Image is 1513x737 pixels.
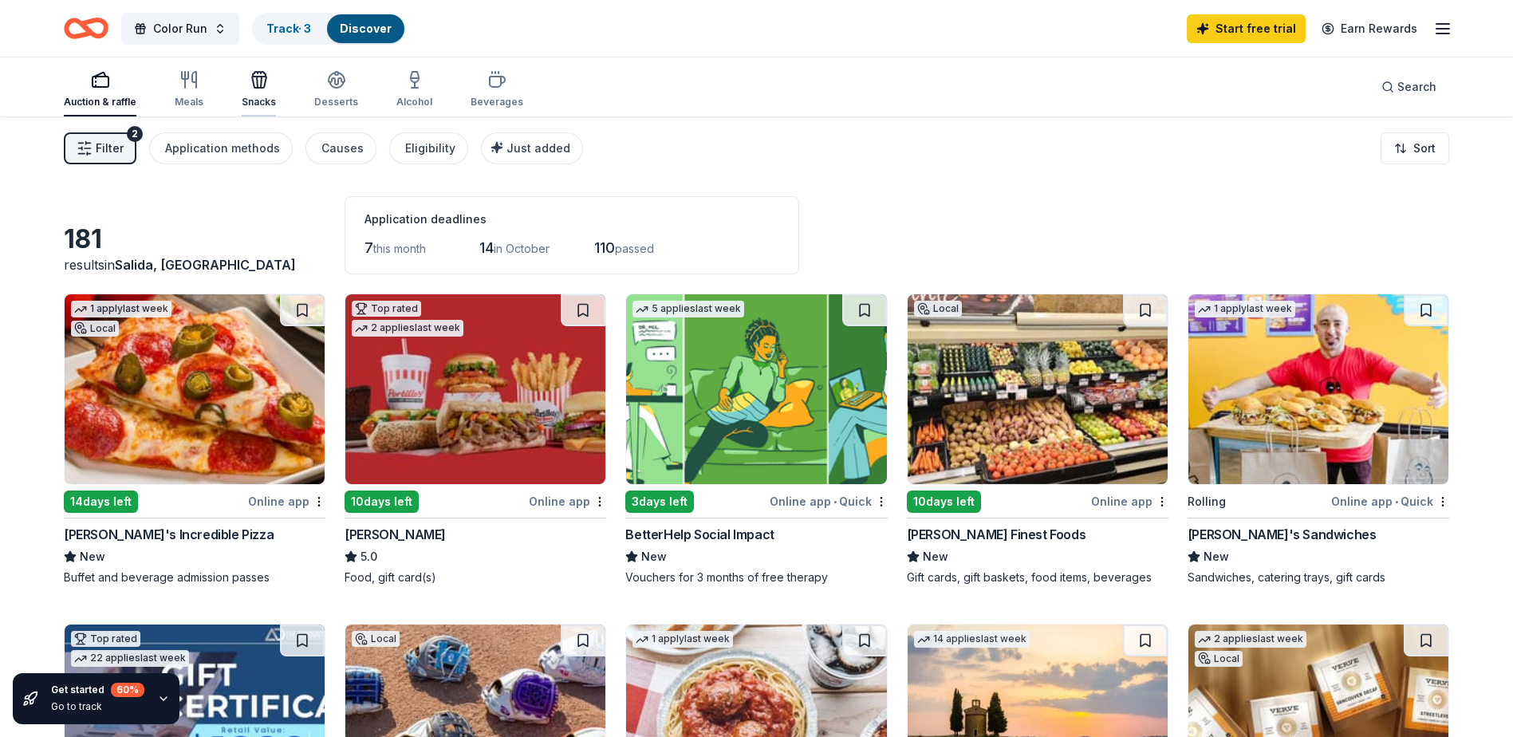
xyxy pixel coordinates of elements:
div: Beverages [471,96,523,108]
span: • [833,495,837,508]
a: Earn Rewards [1312,14,1427,43]
div: Local [914,301,962,317]
span: 110 [594,239,615,256]
div: Auction & raffle [64,96,136,108]
div: 60 % [111,683,144,697]
div: Local [71,321,119,337]
div: Gift cards, gift baskets, food items, beverages [907,569,1168,585]
div: 2 applies last week [1195,631,1306,648]
span: Sort [1413,139,1436,158]
span: Just added [506,141,570,155]
a: Image for Ike's Sandwiches1 applylast weekRollingOnline app•Quick[PERSON_NAME]'s SandwichesNewSan... [1188,294,1449,585]
div: 3 days left [625,491,694,513]
button: Beverages [471,64,523,116]
div: 181 [64,223,325,255]
img: Image for BetterHelp Social Impact [626,294,886,484]
a: Image for BetterHelp Social Impact5 applieslast week3days leftOnline app•QuickBetterHelp Social I... [625,294,887,585]
button: Auction & raffle [64,64,136,116]
div: Local [352,631,400,647]
div: Go to track [51,700,144,713]
div: 1 apply last week [71,301,171,317]
div: Eligibility [405,139,455,158]
button: Search [1369,71,1449,103]
div: Online app Quick [770,491,888,511]
div: 5 applies last week [632,301,744,317]
span: New [641,547,667,566]
div: Top rated [71,631,140,647]
span: New [80,547,105,566]
div: Application deadlines [364,210,779,229]
img: Image for Jensen’s Finest Foods [908,294,1168,484]
span: New [923,547,948,566]
div: Online app [1091,491,1168,511]
div: Top rated [352,301,421,317]
a: Track· 3 [266,22,311,35]
button: Track· 3Discover [252,13,406,45]
button: Snacks [242,64,276,116]
button: Meals [175,64,203,116]
div: Online app Quick [1331,491,1449,511]
button: Application methods [149,132,293,164]
span: 5.0 [361,547,377,566]
span: 14 [479,239,494,256]
div: 10 days left [907,491,981,513]
div: 2 applies last week [352,320,463,337]
a: Image for Portillo'sTop rated2 applieslast week10days leftOnline app[PERSON_NAME]5.0Food, gift ca... [345,294,606,585]
div: [PERSON_NAME] Finest Foods [907,525,1086,544]
div: 14 days left [64,491,138,513]
div: 14 applies last week [914,631,1030,648]
button: Causes [305,132,376,164]
span: 7 [364,239,373,256]
span: Color Run [153,19,207,38]
span: Salida, [GEOGRAPHIC_DATA] [115,257,296,273]
div: [PERSON_NAME]'s Incredible Pizza [64,525,274,544]
img: Image for Ike's Sandwiches [1188,294,1448,484]
div: Rolling [1188,492,1226,511]
button: Eligibility [389,132,468,164]
span: passed [615,242,654,255]
div: 10 days left [345,491,419,513]
span: • [1395,495,1398,508]
button: Desserts [314,64,358,116]
button: Alcohol [396,64,432,116]
div: Causes [321,139,364,158]
div: Food, gift card(s) [345,569,606,585]
img: Image for John's Incredible Pizza [65,294,325,484]
span: in [104,257,296,273]
div: Vouchers for 3 months of free therapy [625,569,887,585]
a: Home [64,10,108,47]
div: Local [1195,651,1243,667]
div: Sandwiches, catering trays, gift cards [1188,569,1449,585]
a: Discover [340,22,392,35]
button: Color Run [121,13,239,45]
div: 2 [127,126,143,142]
div: Meals [175,96,203,108]
div: [PERSON_NAME]'s Sandwiches [1188,525,1377,544]
a: Image for John's Incredible Pizza1 applylast weekLocal14days leftOnline app[PERSON_NAME]'s Incred... [64,294,325,585]
div: Get started [51,683,144,697]
button: Sort [1381,132,1449,164]
span: this month [373,242,426,255]
div: 1 apply last week [632,631,733,648]
div: 1 apply last week [1195,301,1295,317]
div: results [64,255,325,274]
a: Start free trial [1187,14,1306,43]
img: Image for Portillo's [345,294,605,484]
div: Online app [248,491,325,511]
div: Buffet and beverage admission passes [64,569,325,585]
div: Alcohol [396,96,432,108]
button: Filter2 [64,132,136,164]
span: New [1204,547,1229,566]
span: Filter [96,139,124,158]
div: Application methods [165,139,280,158]
div: BetterHelp Social Impact [625,525,774,544]
div: [PERSON_NAME] [345,525,446,544]
a: Image for Jensen’s Finest FoodsLocal10days leftOnline app[PERSON_NAME] Finest FoodsNewGift cards,... [907,294,1168,585]
div: Snacks [242,96,276,108]
div: Online app [529,491,606,511]
div: Desserts [314,96,358,108]
span: in October [494,242,550,255]
span: Search [1397,77,1436,97]
button: Just added [481,132,583,164]
div: 22 applies last week [71,650,189,667]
